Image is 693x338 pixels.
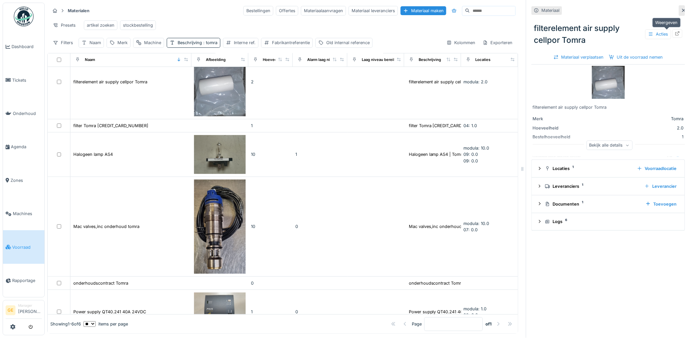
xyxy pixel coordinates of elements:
[194,47,246,116] img: filterelement air supply cellpor Tomra
[545,201,640,207] div: Documenten
[73,309,146,315] div: Power supply QT40.241 40A 24VDC
[14,7,34,26] img: Badge_color-CXgf-gQk.svg
[50,38,76,47] div: Filters
[3,264,44,297] a: Rapportage
[3,164,44,197] a: Zones
[409,151,515,157] div: Halogeen lamp AS4 | Tomra T2-221328 | T2-1206-...
[464,146,489,151] span: modula: 10.0
[349,6,398,15] div: Materiaal leveranciers
[419,57,441,63] div: Beschrijving
[251,151,290,157] div: 10
[144,40,161,46] div: Machine
[585,134,684,140] div: 1
[194,180,246,274] img: Mac valves,inc onderhoud tomra
[295,309,345,315] div: 0
[206,57,226,63] div: Afbeelding
[409,309,532,315] div: Power supply QT40.241 40A 24VDC [PERSON_NAME] DIN ...
[606,53,666,62] div: Uit de voorraad nemen
[545,183,639,189] div: Leveranciers
[409,280,464,286] div: onderhoudscontract Tomra
[12,277,42,284] span: Rapportage
[534,216,682,228] summary: Logs6
[251,280,290,286] div: 0
[401,6,446,15] div: Materiaal maken
[307,57,339,63] div: Alarm laag niveau
[117,40,128,46] div: Merk
[464,79,488,84] span: modula: 2.0
[3,130,44,163] a: Agenda
[545,165,632,172] div: Locaties
[295,151,345,157] div: 1
[409,123,524,129] div: filter Tomra [CREDIT_CARD_NUMBER] is onderdeel van ...
[194,135,246,174] img: Halogeen lamp AS4
[50,321,81,327] div: Showing 1 - 6 of 6
[295,223,345,230] div: 0
[251,309,290,315] div: 1
[532,20,685,49] div: filterelement air supply cellpor Tomra
[73,223,139,230] div: Mac valves,inc onderhoud tomra
[362,57,399,63] div: Laag niveau bereikt?
[534,162,682,175] summary: Locaties1Voorraadlocatie
[6,303,42,319] a: GE Manager[PERSON_NAME]
[50,20,79,30] div: Presets
[12,43,42,50] span: Dashboard
[533,116,582,122] div: Merk
[534,198,682,210] summary: Documenten1Toevoegen
[533,125,582,131] div: Hoeveelheid
[243,6,273,15] div: Bestellingen
[251,123,290,129] div: 1
[11,144,42,150] span: Agenda
[123,22,153,28] div: stockbestelling
[178,40,217,46] div: Beschrijving
[3,63,44,97] a: Tickets
[234,40,256,46] div: Interne ref.
[464,158,478,163] span: 09: 0.0
[13,211,42,217] span: Machines
[3,30,44,63] a: Dashboard
[634,164,680,173] div: Voorraadlocatie
[642,182,680,191] div: Leverancier
[12,77,42,83] span: Tickets
[251,79,290,85] div: 2
[18,303,42,317] li: [PERSON_NAME]
[11,177,42,183] span: Zones
[6,305,15,315] li: GE
[545,218,677,225] div: Logs
[85,57,95,63] div: Naam
[533,104,684,110] div: filterelement air supply cellpor Tomra
[263,57,286,63] div: Hoeveelheid
[3,197,44,230] a: Machines
[534,180,682,192] summary: Leveranciers1Leverancier
[645,29,671,39] div: Acties
[444,38,479,47] div: Kolommen
[643,200,680,209] div: Toevoegen
[87,22,114,28] div: artikel zoeken
[276,6,298,15] div: Offertes
[73,151,113,157] div: Halogeen lamp AS4
[73,123,148,129] div: filter Tomra [CREDIT_CARD_NUMBER]
[73,280,128,286] div: onderhoudscontract Tomra
[587,140,633,150] div: Bekijk alle details
[653,18,681,27] div: Weergeven
[476,57,491,63] div: Locaties
[551,53,606,62] div: Materiaal verplaatsen
[542,7,560,14] div: Materiaal
[301,6,346,15] div: Materiaalaanvragen
[585,116,684,122] div: Tomra
[194,293,246,331] img: Power supply QT40.241 40A 24VDC
[533,134,582,140] div: Bestelhoeveelheid
[3,230,44,264] a: Voorraad
[89,40,101,46] div: Naam
[251,223,290,230] div: 10
[272,40,310,46] div: Fabrikantreferentie
[12,244,42,250] span: Voorraad
[585,125,684,131] div: 2.0
[409,223,499,230] div: Mac valves,inc onderhoud [PERSON_NAME]
[464,227,478,232] span: 07: 0.0
[73,79,147,85] div: filterelement air supply cellpor Tomra
[464,313,478,318] span: 02: 0.0
[202,40,217,45] span: : tomra
[65,8,92,14] strong: Materialen
[412,321,422,327] div: Page
[464,306,487,311] span: modula: 1.0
